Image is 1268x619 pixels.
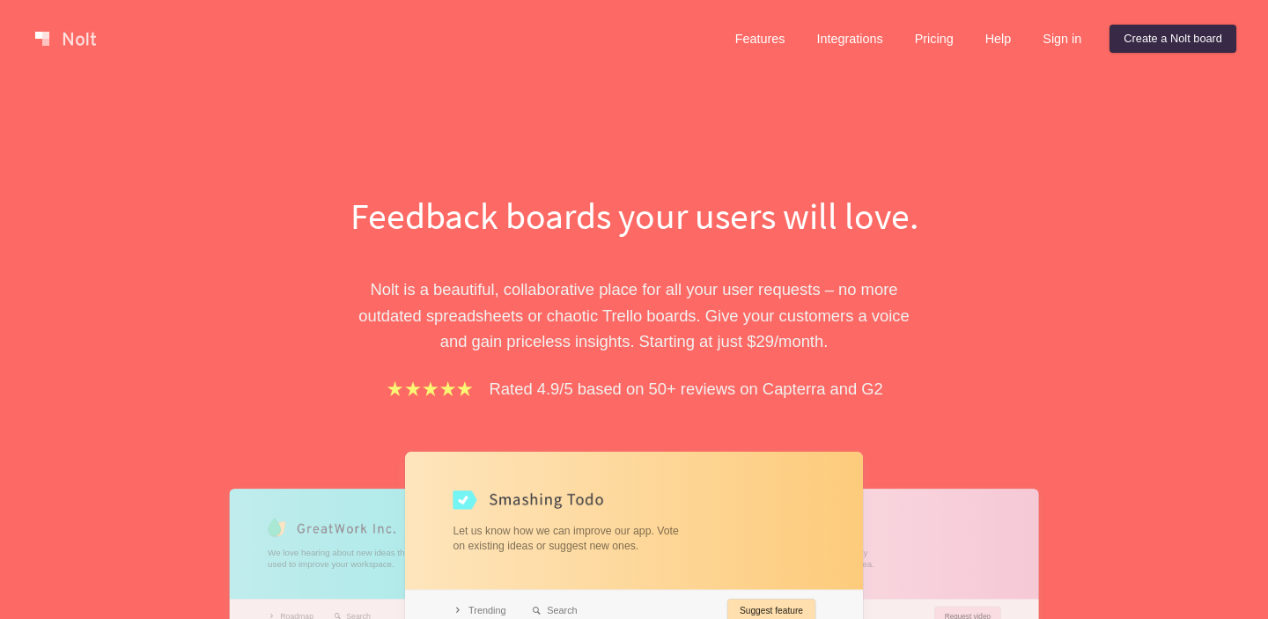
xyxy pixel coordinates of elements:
[330,190,938,241] h1: Feedback boards your users will love.
[901,25,968,53] a: Pricing
[1109,25,1236,53] a: Create a Nolt board
[1028,25,1095,53] a: Sign in
[802,25,896,53] a: Integrations
[330,276,938,354] p: Nolt is a beautiful, collaborative place for all your user requests – no more outdated spreadshee...
[385,379,475,399] img: stars.b067e34983.png
[490,376,883,402] p: Rated 4.9/5 based on 50+ reviews on Capterra and G2
[721,25,800,53] a: Features
[971,25,1026,53] a: Help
